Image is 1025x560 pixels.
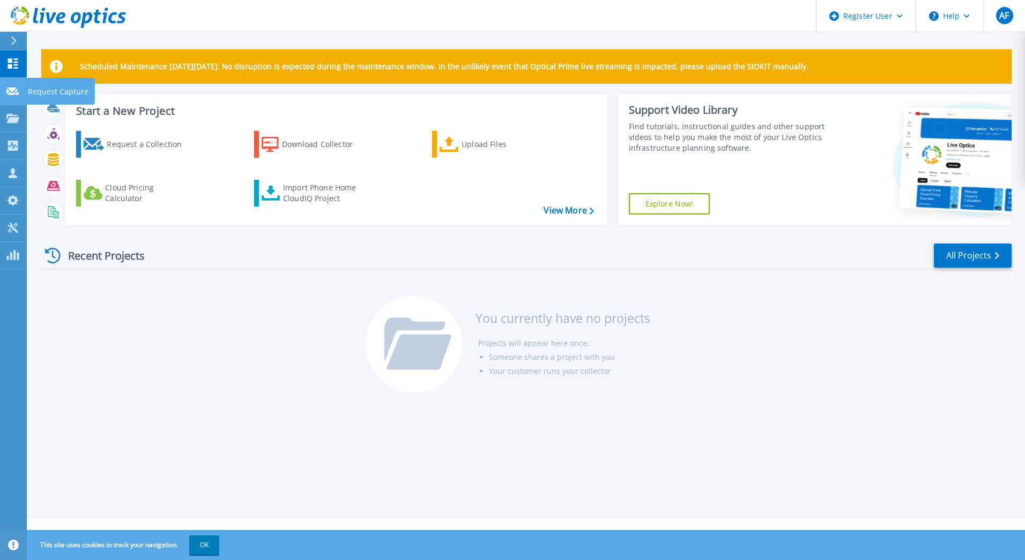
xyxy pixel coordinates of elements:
[105,182,191,204] div: Cloud Pricing Calculator
[282,134,368,155] div: Download Collector
[76,105,593,117] h3: Start a New Project
[76,131,196,158] a: Request a Collection
[476,312,650,324] h3: You currently have no projects
[462,134,547,155] div: Upload Files
[107,134,192,155] div: Request a Collection
[432,131,552,158] a: Upload Files
[76,180,196,207] a: Cloud Pricing Calculator
[41,242,159,269] div: Recent Projects
[629,121,829,153] div: Find tutorials, instructional guides and other support videos to help you make the most of your L...
[934,244,1012,268] a: All Projects
[489,350,650,364] li: Someone shares a project with you
[29,535,219,555] span: This site uses cookies to track your navigation.
[999,11,1009,20] span: AF
[254,131,374,158] a: Download Collector
[629,193,710,215] a: Explore Now!
[544,205,593,216] a: View More
[189,535,219,555] button: OK
[283,182,367,204] div: Import Phone Home CloudIQ Project
[80,62,808,71] p: Scheduled Maintenance [DATE][DATE]: No disruption is expected during the maintenance window. In t...
[629,103,829,117] div: Support Video Library
[478,336,650,350] li: Projects will appear here once:
[28,78,88,106] p: Request Capture
[489,364,650,378] li: Your customer runs your collector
